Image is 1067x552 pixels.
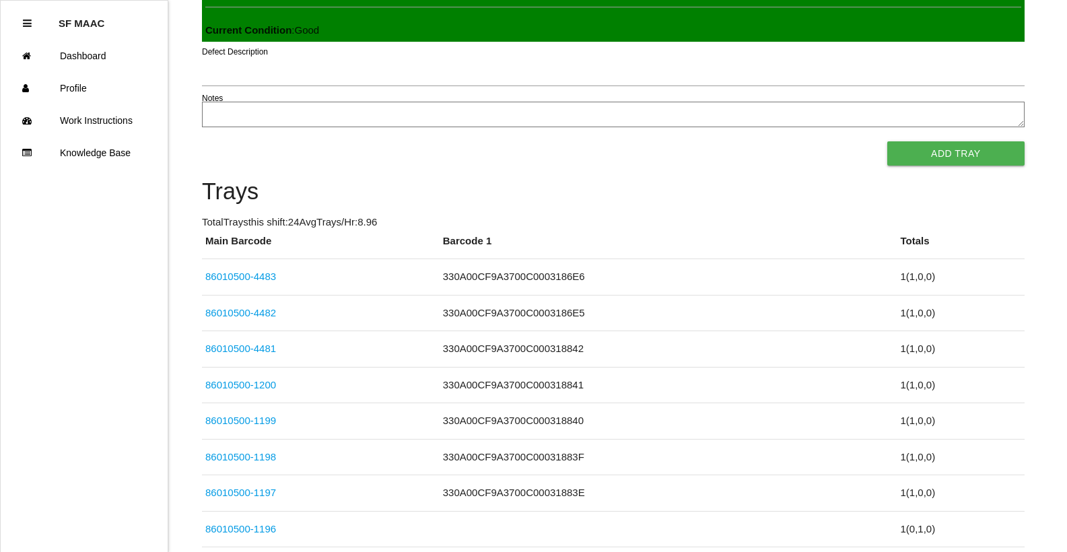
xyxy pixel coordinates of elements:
td: 1 ( 1 , 0 , 0 ) [897,331,1024,368]
a: 86010500-4482 [205,307,276,318]
a: 86010500-1198 [205,451,276,462]
label: Notes [202,92,223,104]
a: Dashboard [1,40,168,72]
a: 86010500-1197 [205,487,276,498]
span: : Good [205,24,319,36]
td: 1 ( 1 , 0 , 0 ) [897,295,1024,331]
td: 1 ( 1 , 0 , 0 ) [897,403,1024,440]
a: 86010500-1200 [205,379,276,390]
th: Totals [897,234,1024,259]
td: 330A00CF9A3700C000318842 [440,331,897,368]
th: Barcode 1 [440,234,897,259]
td: 330A00CF9A3700C000318840 [440,403,897,440]
a: 86010500-4483 [205,271,276,282]
a: 86010500-1196 [205,523,276,534]
b: Current Condition [205,24,291,36]
td: 1 ( 0 , 1 , 0 ) [897,511,1024,547]
td: 330A00CF9A3700C0003186E6 [440,259,897,296]
a: Knowledge Base [1,137,168,169]
div: Close [23,7,32,40]
td: 330A00CF9A3700C00031883E [440,475,897,512]
a: Work Instructions [1,104,168,137]
p: Total Trays this shift: 24 Avg Trays /Hr: 8.96 [202,215,1025,230]
label: Defect Description [202,46,268,58]
button: Add Tray [887,141,1025,166]
p: SF MAAC [59,7,104,29]
td: 1 ( 1 , 0 , 0 ) [897,259,1024,296]
h4: Trays [202,179,1025,205]
a: Profile [1,72,168,104]
th: Main Barcode [202,234,440,259]
td: 1 ( 1 , 0 , 0 ) [897,439,1024,475]
td: 330A00CF9A3700C00031883F [440,439,897,475]
td: 330A00CF9A3700C000318841 [440,367,897,403]
a: 86010500-1199 [205,415,276,426]
a: 86010500-4481 [205,343,276,354]
td: 1 ( 1 , 0 , 0 ) [897,367,1024,403]
td: 330A00CF9A3700C0003186E5 [440,295,897,331]
td: 1 ( 1 , 0 , 0 ) [897,475,1024,512]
